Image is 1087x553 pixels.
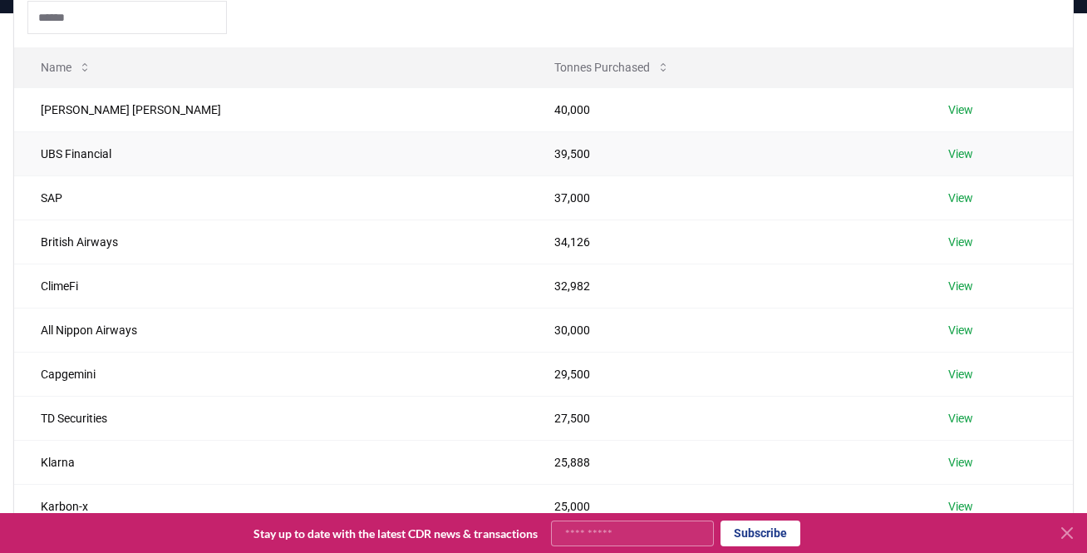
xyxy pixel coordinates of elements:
[528,484,922,528] td: 25,000
[14,264,528,308] td: ClimeFi
[948,278,973,294] a: View
[14,396,528,440] td: TD Securities
[948,498,973,515] a: View
[528,131,922,175] td: 39,500
[14,484,528,528] td: Karbon-x
[948,146,973,162] a: View
[14,220,528,264] td: British Airways
[14,87,528,131] td: [PERSON_NAME] [PERSON_NAME]
[528,440,922,484] td: 25,888
[948,366,973,383] a: View
[14,440,528,484] td: Klarna
[948,190,973,206] a: View
[528,352,922,396] td: 29,500
[14,352,528,396] td: Capgemini
[541,51,683,84] button: Tonnes Purchased
[948,234,973,250] a: View
[948,454,973,471] a: View
[27,51,105,84] button: Name
[528,220,922,264] td: 34,126
[948,322,973,338] a: View
[528,87,922,131] td: 40,000
[14,308,528,352] td: All Nippon Airways
[948,101,973,118] a: View
[528,308,922,352] td: 30,000
[948,410,973,427] a: View
[14,131,528,175] td: UBS Financial
[14,175,528,220] td: SAP
[528,175,922,220] td: 37,000
[528,396,922,440] td: 27,500
[528,264,922,308] td: 32,982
